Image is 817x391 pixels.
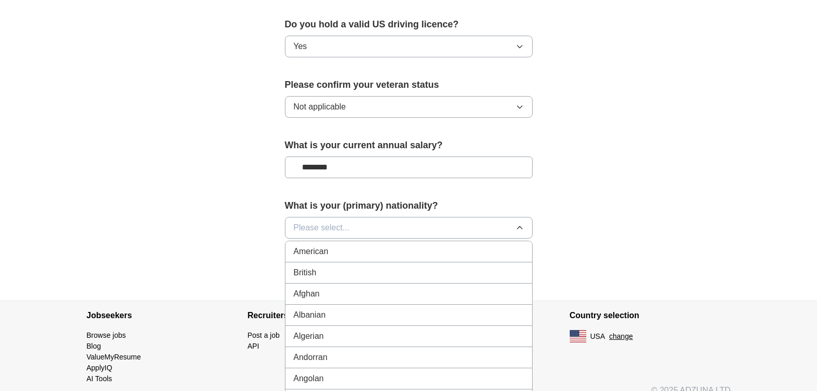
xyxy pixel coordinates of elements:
[248,342,260,350] a: API
[87,364,113,372] a: ApplyIQ
[285,18,533,32] label: Do you hold a valid US driving licence?
[87,374,113,383] a: AI Tools
[294,309,326,321] span: Albanian
[294,101,346,113] span: Not applicable
[294,372,324,385] span: Angolan
[87,353,141,361] a: ValueMyResume
[609,331,633,342] button: change
[285,96,533,118] button: Not applicable
[285,78,533,92] label: Please confirm your veteran status
[294,330,324,342] span: Algerian
[294,40,307,53] span: Yes
[294,288,320,300] span: Afghan
[285,36,533,57] button: Yes
[294,222,350,234] span: Please select...
[87,342,101,350] a: Blog
[590,331,605,342] span: USA
[570,301,731,330] h4: Country selection
[285,217,533,239] button: Please select...
[294,267,316,279] span: British
[248,331,280,339] a: Post a job
[87,331,126,339] a: Browse jobs
[285,138,533,152] label: What is your current annual salary?
[294,351,328,364] span: Andorran
[285,199,533,213] label: What is your (primary) nationality?
[570,330,586,342] img: US flag
[294,245,329,258] span: American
